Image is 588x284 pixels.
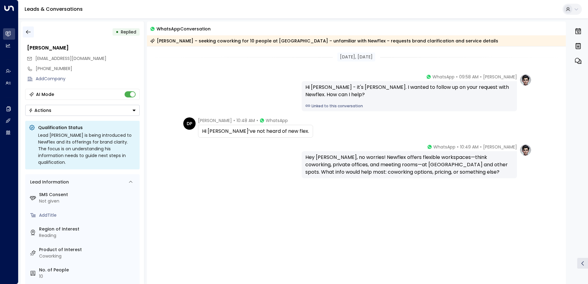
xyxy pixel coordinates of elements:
[39,267,137,273] label: No. of People
[39,226,137,232] label: Region of Interest
[183,117,196,130] div: DP
[519,144,532,156] img: profile-logo.png
[519,74,532,86] img: profile-logo.png
[305,84,513,98] div: Hi [PERSON_NAME] - it's [PERSON_NAME]. I wanted to follow up on your request with Newflex. How ca...
[236,117,255,124] span: 10:48 AM
[305,103,513,109] a: Linked to this conversation
[460,144,479,150] span: 10:49 AM
[480,144,482,150] span: •
[459,74,479,80] span: 09:58 AM
[433,144,455,150] span: WhatsApp
[305,154,513,176] div: Hey [PERSON_NAME], no worries! Newflex offers flexible workspaces—think coworking, private office...
[202,128,309,135] div: Hi [PERSON_NAME]’ve not heard of new flex.
[39,253,137,259] div: Coworking
[29,108,51,113] div: Actions
[27,44,140,52] div: [PERSON_NAME]
[28,179,69,185] div: Lead Information
[266,117,288,124] span: WhatsApp
[25,6,83,13] a: Leads & Conversations
[39,191,137,198] label: SMS Consent
[36,76,140,82] div: AddCompany
[456,74,458,80] span: •
[35,55,106,62] span: davepatterson1@gmail.com
[39,273,137,280] div: 10
[25,105,140,116] div: Button group with a nested menu
[39,247,137,253] label: Product of Interest
[150,38,498,44] div: [PERSON_NAME] – seeking coworking for 10 people at [GEOGRAPHIC_DATA] – unfamiliar with NewFlex – ...
[483,144,517,150] span: [PERSON_NAME]
[457,144,459,150] span: •
[198,117,232,124] span: [PERSON_NAME]
[116,26,119,37] div: •
[157,25,211,32] span: WhatsApp Conversation
[233,117,235,124] span: •
[36,91,54,97] div: AI Mode
[39,212,137,219] div: AddTitle
[36,65,140,72] div: [PHONE_NUMBER]
[121,29,136,35] span: Replied
[39,198,137,204] div: Not given
[483,74,517,80] span: [PERSON_NAME]
[39,232,137,239] div: Reading
[38,132,136,166] div: Lead [PERSON_NAME] is being introduced to NewFlex and its offerings for brand clarity. The focus ...
[38,124,136,131] p: Qualification Status
[432,74,455,80] span: WhatsApp
[337,53,375,61] div: [DATE], [DATE]
[25,105,140,116] button: Actions
[480,74,482,80] span: •
[35,55,106,61] span: [EMAIL_ADDRESS][DOMAIN_NAME]
[256,117,258,124] span: •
